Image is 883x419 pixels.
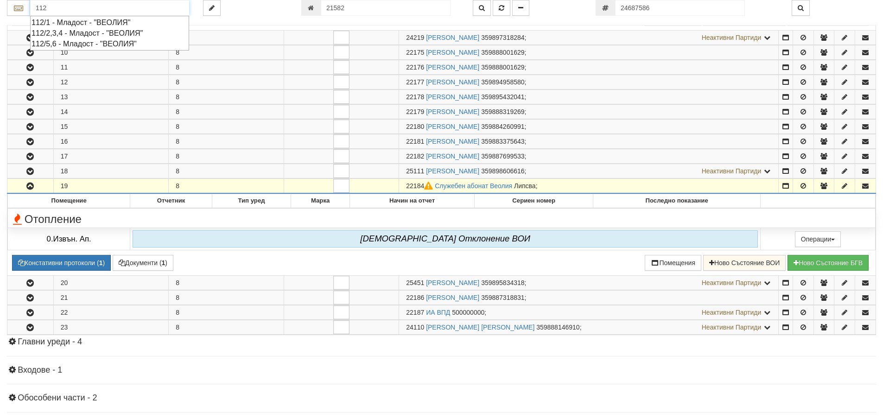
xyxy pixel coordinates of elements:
a: Служебен абонат Веолия [435,182,512,190]
td: 8 [169,75,284,89]
span: 359895834318 [481,279,524,286]
td: 16 [53,134,169,149]
td: 8 [169,290,284,305]
a: [PERSON_NAME] [426,123,479,130]
button: Новo Състояние БГВ [788,255,869,271]
div: 112/2,3,4 - Младост - "ВЕОЛИЯ" [32,28,188,38]
td: ; [399,105,779,119]
th: Помещение [8,194,130,208]
button: Документи (1) [113,255,173,271]
td: 10 [53,45,169,60]
span: 500000000 [452,309,484,316]
td: 8 [169,90,284,104]
span: 359887318831 [481,294,524,301]
td: 15 [53,120,169,134]
span: Партида № [406,108,424,115]
button: Ново Състояние ВОИ [703,255,786,271]
td: 8 [169,320,284,334]
span: Партида № [406,324,424,331]
span: Неактивни Партиди [702,324,762,331]
a: [PERSON_NAME] [426,138,479,145]
span: Неактивни Партиди [702,309,762,316]
span: 359888319269 [481,108,524,115]
td: ; [399,31,779,45]
td: 22 [53,305,169,319]
td: 18 [53,164,169,178]
td: 8 [169,105,284,119]
td: 11 [53,60,169,75]
th: Начин на отчет [350,194,475,208]
td: ; [399,60,779,75]
a: [PERSON_NAME] [426,93,479,101]
a: [PERSON_NAME] [426,49,479,56]
td: 21 [53,290,169,305]
span: Неактивни Партиди [702,279,762,286]
a: [PERSON_NAME] [426,108,479,115]
span: 359887699533 [481,152,524,160]
td: 8 [169,31,284,45]
span: 359897318284 [481,34,524,41]
td: 8 [169,305,284,319]
span: Партида № [406,34,424,41]
span: 359883375643 [481,138,524,145]
b: 1 [99,259,103,267]
a: [PERSON_NAME] [426,294,479,301]
td: ; [399,45,779,60]
span: Партида № [406,167,424,175]
td: 8 [169,120,284,134]
td: 0.Извън. Ап. [8,228,130,250]
a: ИА ВПД [426,309,450,316]
span: 359898606616 [481,167,524,175]
td: ; [399,90,779,104]
span: Неактивни Партиди [702,167,762,175]
td: 8 [169,60,284,75]
div: 112/1 - Младост - "ВЕОЛИЯ" [32,17,188,28]
td: 20 [53,275,169,290]
span: Партида № [406,49,424,56]
h4: Главни уреди - 4 [7,337,876,347]
td: 17 [53,149,169,164]
td: 8 [169,134,284,149]
span: 359895432041 [481,93,524,101]
span: Партида № [406,93,424,101]
div: 112/5,6 - Младост - "ВЕОЛИЯ" [32,38,188,49]
td: ; [399,305,779,319]
span: Отопление [10,213,82,225]
td: 8 [169,179,284,194]
td: ; [399,290,779,305]
td: 23 [53,320,169,334]
th: Сериен номер [475,194,593,208]
th: Отчетник [130,194,212,208]
button: Помещения [645,255,701,271]
a: [PERSON_NAME] [426,279,479,286]
span: Партида № [406,152,424,160]
span: Партида № [406,309,424,316]
span: 359884260991 [481,123,524,130]
span: Липсва [514,182,536,190]
a: [PERSON_NAME] [426,63,479,71]
td: 13 [53,90,169,104]
td: 8 [169,164,284,178]
button: Констативни протоколи (1) [12,255,111,271]
a: [PERSON_NAME] [426,152,479,160]
td: ; [399,75,779,89]
span: Партида № [406,123,424,130]
a: [PERSON_NAME] [426,78,479,86]
td: ; [399,164,779,178]
span: 359888001629 [481,49,524,56]
td: 8 [169,45,284,60]
button: Операции [795,231,841,247]
i: [DEMOGRAPHIC_DATA] Oтклонение ВОИ [360,234,530,243]
td: 19 [53,179,169,194]
span: 359888001629 [481,63,524,71]
span: Неактивни Партиди [702,34,762,41]
td: ; [399,320,779,334]
a: [PERSON_NAME] [426,167,479,175]
h4: Обособени части - 2 [7,394,876,403]
th: Тип уред [212,194,291,208]
a: [PERSON_NAME] [PERSON_NAME] [426,324,534,331]
th: Последно показание [593,194,761,208]
span: Партида № [406,63,424,71]
span: 359888146910 [536,324,579,331]
span: Партида № [406,294,424,301]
